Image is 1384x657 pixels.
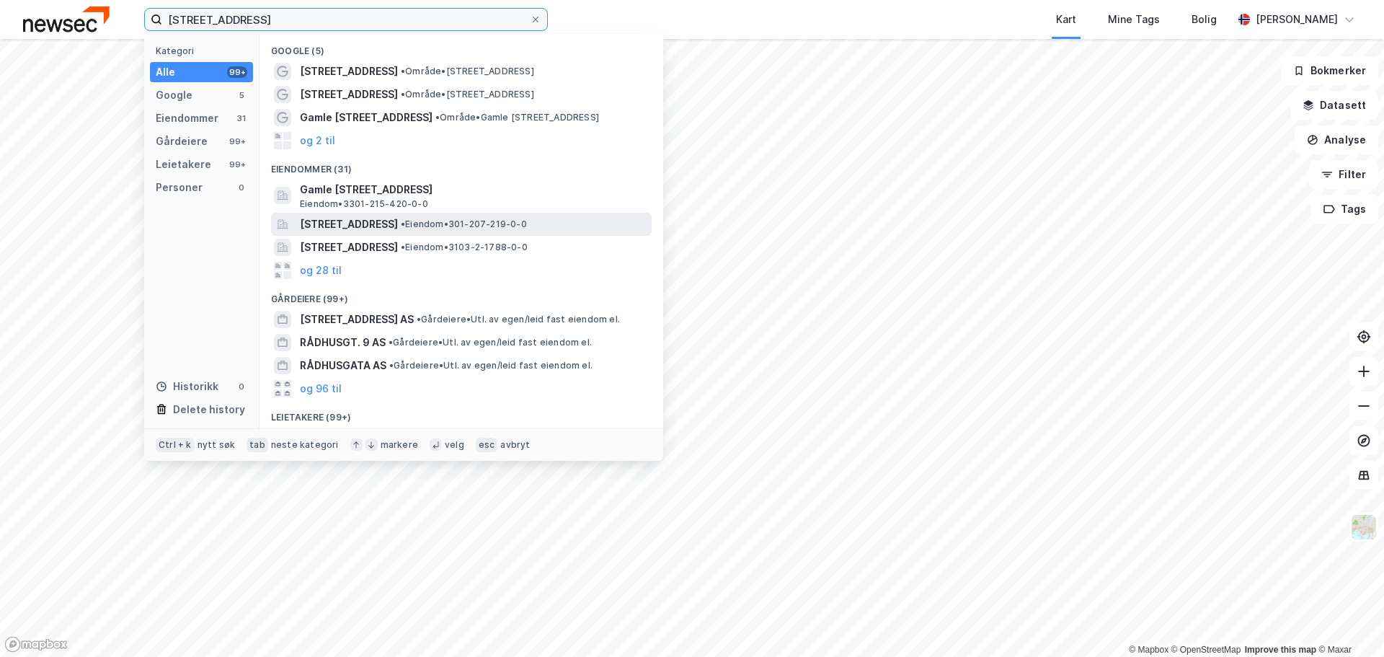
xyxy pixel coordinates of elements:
[417,314,421,325] span: •
[23,6,110,32] img: newsec-logo.f6e21ccffca1b3a03d2d.png
[300,380,342,397] button: og 96 til
[259,34,663,60] div: Google (5)
[1312,588,1384,657] iframe: Chat Widget
[156,87,192,104] div: Google
[227,66,247,78] div: 99+
[156,110,218,127] div: Eiendommer
[236,89,247,101] div: 5
[389,360,593,371] span: Gårdeiere • Utl. av egen/leid fast eiendom el.
[1192,11,1217,28] div: Bolig
[300,181,646,198] span: Gamle [STREET_ADDRESS]
[389,360,394,371] span: •
[300,109,432,126] span: Gamle [STREET_ADDRESS]
[300,357,386,374] span: RÅDHUSGATA AS
[417,314,620,325] span: Gårdeiere • Utl. av egen/leid fast eiendom el.
[300,63,398,80] span: [STREET_ADDRESS]
[401,219,405,229] span: •
[259,400,663,426] div: Leietakere (99+)
[236,113,247,124] div: 31
[227,136,247,147] div: 99+
[389,337,592,348] span: Gårdeiere • Utl. av egen/leid fast eiendom el.
[1171,645,1241,655] a: OpenStreetMap
[300,198,428,210] span: Eiendom • 3301-215-420-0-0
[156,133,208,150] div: Gårdeiere
[236,381,247,392] div: 0
[247,438,268,452] div: tab
[173,401,245,418] div: Delete history
[1281,56,1378,85] button: Bokmerker
[401,242,528,253] span: Eiendom • 3103-2-1788-0-0
[1290,91,1378,120] button: Datasett
[401,89,405,100] span: •
[156,378,218,395] div: Historikk
[1129,645,1168,655] a: Mapbox
[1295,125,1378,154] button: Analyse
[401,66,405,76] span: •
[1350,513,1378,541] img: Z
[401,242,405,252] span: •
[1245,645,1316,655] a: Improve this map
[156,45,253,56] div: Kategori
[401,219,527,230] span: Eiendom • 301-207-219-0-0
[500,439,530,451] div: avbryt
[1108,11,1160,28] div: Mine Tags
[156,179,203,196] div: Personer
[445,439,464,451] div: velg
[156,156,211,173] div: Leietakere
[4,636,68,653] a: Mapbox homepage
[435,112,599,123] span: Område • Gamle [STREET_ADDRESS]
[476,438,498,452] div: esc
[300,216,398,233] span: [STREET_ADDRESS]
[300,132,335,149] button: og 2 til
[300,334,386,351] span: RÅDHUSGT. 9 AS
[162,9,530,30] input: Søk på adresse, matrikkel, gårdeiere, leietakere eller personer
[381,439,418,451] div: markere
[259,282,663,308] div: Gårdeiere (99+)
[1309,160,1378,189] button: Filter
[435,112,440,123] span: •
[389,337,393,348] span: •
[401,89,534,100] span: Område • [STREET_ADDRESS]
[271,439,339,451] div: neste kategori
[198,439,236,451] div: nytt søk
[227,159,247,170] div: 99+
[401,66,534,77] span: Område • [STREET_ADDRESS]
[1311,195,1378,224] button: Tags
[1256,11,1338,28] div: [PERSON_NAME]
[259,152,663,178] div: Eiendommer (31)
[156,63,175,81] div: Alle
[300,262,342,279] button: og 28 til
[300,311,414,328] span: [STREET_ADDRESS] AS
[300,86,398,103] span: [STREET_ADDRESS]
[236,182,247,193] div: 0
[1056,11,1076,28] div: Kart
[156,438,195,452] div: Ctrl + k
[300,239,398,256] span: [STREET_ADDRESS]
